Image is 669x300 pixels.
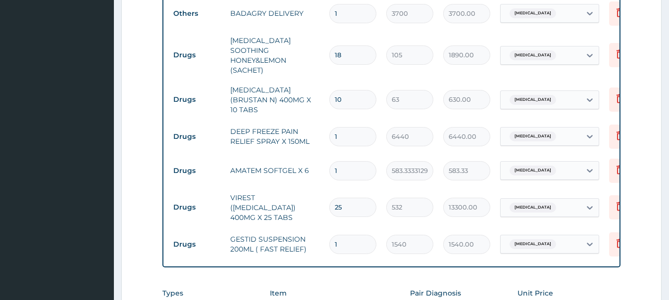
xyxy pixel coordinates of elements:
td: DEEP FREEZE PAIN RELIEF SPRAY X 150ML [225,122,324,151]
span: [MEDICAL_DATA] [510,95,556,105]
span: [MEDICAL_DATA] [510,131,556,141]
span: [MEDICAL_DATA] [510,203,556,213]
td: [MEDICAL_DATA] SOOTHING HONEY&LEMON (SACHET) [225,31,324,80]
span: [MEDICAL_DATA] [510,8,556,18]
label: Unit Price [517,288,553,298]
td: [MEDICAL_DATA] (BRUSTAN N) 400MG X 10 TABS [225,80,324,120]
label: Pair Diagnosis [410,288,461,298]
td: GESTID SUSPENSION 200ML ( FAST RELIEF) [225,229,324,259]
td: Drugs [168,46,225,64]
td: Drugs [168,235,225,254]
td: AMATEM SOFTGEL X 6 [225,161,324,180]
span: [MEDICAL_DATA] [510,50,556,60]
td: Drugs [168,128,225,146]
td: Others [168,4,225,23]
label: Item [270,288,287,298]
label: Types [162,289,183,298]
td: Drugs [168,198,225,216]
td: Drugs [168,90,225,109]
td: BADAGRY DELIVERY [225,3,324,23]
span: [MEDICAL_DATA] [510,166,556,175]
td: VIREST ([MEDICAL_DATA]) 400MG X 25 TABS [225,188,324,227]
span: [MEDICAL_DATA] [510,239,556,249]
td: Drugs [168,162,225,180]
